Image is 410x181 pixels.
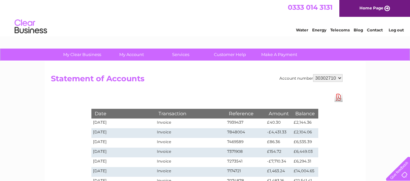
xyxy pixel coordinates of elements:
[312,28,326,32] a: Energy
[91,167,156,177] td: [DATE]
[91,138,156,148] td: [DATE]
[105,49,158,61] a: My Account
[91,128,156,138] td: [DATE]
[265,119,292,128] td: £40.30
[265,109,292,118] th: Amount
[91,119,156,128] td: [DATE]
[51,74,343,86] h2: Statement of Accounts
[389,28,404,32] a: Log out
[155,157,225,167] td: Invoice
[288,3,333,11] a: 0333 014 3131
[226,119,266,128] td: 7939437
[55,49,109,61] a: My Clear Business
[203,49,257,61] a: Customer Help
[155,167,225,177] td: Invoice
[292,138,318,148] td: £6,535.39
[252,49,306,61] a: Make A Payment
[226,109,266,118] th: Reference
[91,157,156,167] td: [DATE]
[292,148,318,157] td: £6,449.03
[226,138,266,148] td: 7469589
[226,128,266,138] td: 7848004
[354,28,363,32] a: Blog
[265,138,292,148] td: £86.36
[367,28,383,32] a: Contact
[155,138,225,148] td: Invoice
[265,128,292,138] td: -£4,431.33
[265,167,292,177] td: £1,463.24
[330,28,350,32] a: Telecoms
[296,28,308,32] a: Water
[155,109,225,118] th: Transaction
[155,128,225,138] td: Invoice
[292,119,318,128] td: £2,144.36
[265,148,292,157] td: £154.72
[292,157,318,167] td: £6,294.31
[91,148,156,157] td: [DATE]
[155,119,225,128] td: Invoice
[292,109,318,118] th: Balance
[265,157,292,167] td: -£7,710.34
[155,148,225,157] td: Invoice
[226,167,266,177] td: 7174721
[226,157,266,167] td: 7273541
[292,128,318,138] td: £2,104.06
[279,74,343,82] div: Account number
[292,167,318,177] td: £14,004.65
[334,93,343,102] a: Download Pdf
[154,49,207,61] a: Services
[14,17,47,37] img: logo.png
[91,109,156,118] th: Date
[226,148,266,157] td: 7371908
[52,4,358,31] div: Clear Business is a trading name of Verastar Limited (registered in [GEOGRAPHIC_DATA] No. 3667643...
